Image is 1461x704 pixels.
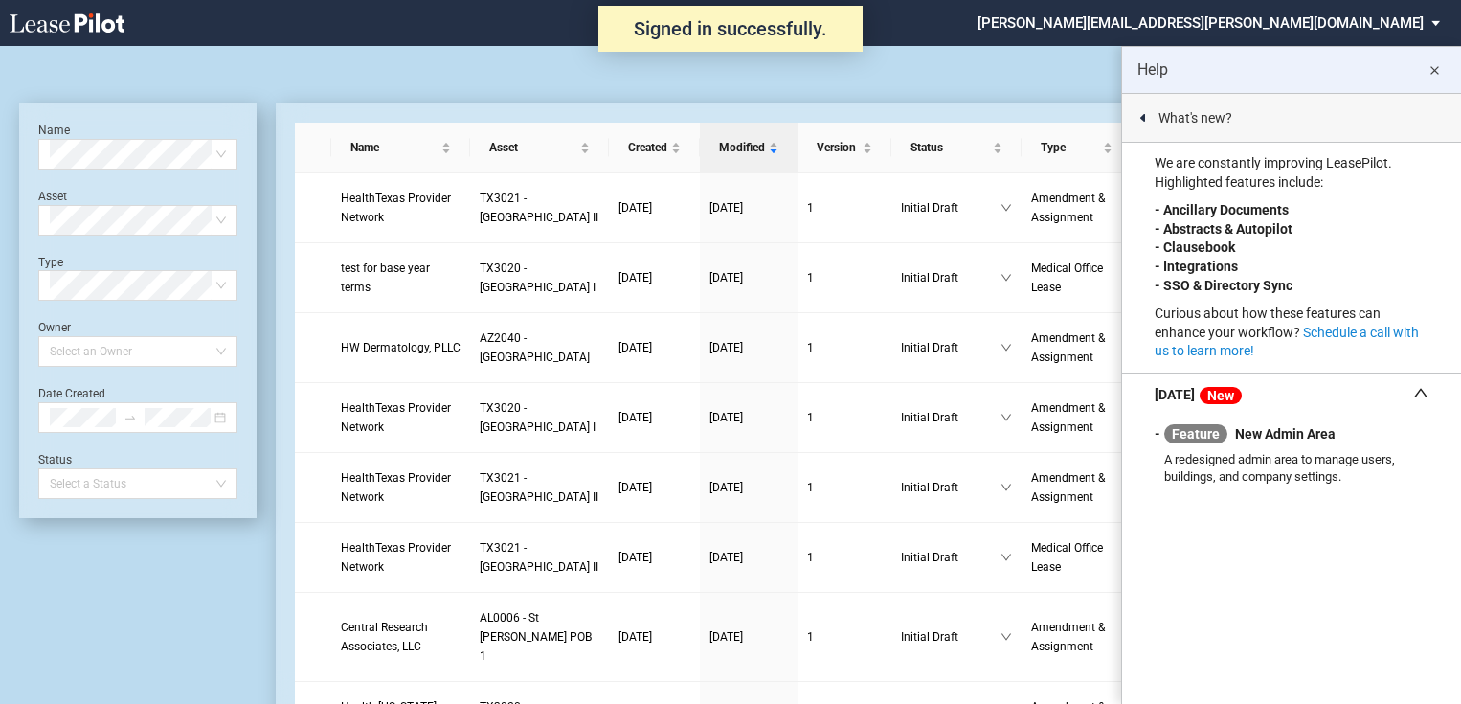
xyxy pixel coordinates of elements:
th: Type [1022,123,1132,173]
label: Owner [38,321,71,334]
span: down [1000,342,1012,353]
span: Name [350,138,438,157]
span: Created [628,138,667,157]
span: [DATE] [618,481,652,494]
span: [DATE] [618,551,652,564]
a: [DATE] [709,338,788,357]
span: TX3021 - Centennial Medical Pavilion II [480,471,598,504]
a: TX3020 - [GEOGRAPHIC_DATA] I [480,398,599,437]
span: AL0006 - St Vincent POB 1 [480,611,592,663]
a: [DATE] [709,268,788,287]
a: 1 [807,408,883,427]
span: [DATE] [709,630,743,644]
a: [DATE] [618,627,690,647]
span: 1 [807,411,814,424]
span: Initial Draft [901,198,1000,217]
span: Status [910,138,988,157]
a: AL0006 - St [PERSON_NAME] POB 1 [480,608,599,666]
span: 1 [807,201,814,215]
label: Name [38,124,70,137]
a: TX3021 - [GEOGRAPHIC_DATA] II [480,538,599,577]
span: [DATE] [618,411,652,424]
a: [DATE] [709,627,788,647]
a: [DATE] [618,408,690,427]
a: [DATE] [709,198,788,217]
span: down [1000,631,1012,643]
span: Version [817,138,860,157]
span: [DATE] [709,551,743,564]
a: [DATE] [618,198,690,217]
th: Asset [470,123,609,173]
a: 1 [807,548,883,567]
span: [DATE] [709,481,743,494]
span: HealthTexas Provider Network [341,541,451,574]
a: 1 [807,198,883,217]
span: Modified [719,138,765,157]
a: TX3021 - [GEOGRAPHIC_DATA] II [480,189,599,227]
a: test for base year terms [341,259,461,297]
span: Medical Office Lease [1031,541,1103,574]
label: Asset [38,190,67,203]
a: Amendment & Assignment [1031,189,1122,227]
a: [DATE] [709,408,788,427]
a: Amendment & Assignment [1031,468,1122,507]
a: [DATE] [709,478,788,497]
label: Status [38,453,72,466]
span: Asset [489,138,576,157]
span: Type [1041,138,1099,157]
div: Signed in successfully. [598,6,863,52]
span: swap-right [124,411,137,424]
span: Initial Draft [901,548,1000,567]
span: Amendment & Assignment [1031,621,1105,653]
span: Amendment & Assignment [1031,192,1105,224]
span: [DATE] [709,411,743,424]
span: down [1000,482,1012,493]
a: HealthTexas Provider Network [341,538,461,577]
span: HealthTexas Provider Network [341,401,451,434]
span: [DATE] [618,201,652,215]
a: 1 [807,478,883,497]
span: Medical Office Lease [1031,261,1103,294]
span: TX3021 - Centennial Medical Pavilion II [480,541,598,574]
span: [DATE] [709,271,743,284]
span: [DATE] [709,341,743,354]
span: HealthTexas Provider Network [341,192,451,224]
span: Amendment & Assignment [1031,471,1105,504]
th: Version [798,123,892,173]
a: [DATE] [618,478,690,497]
a: 1 [807,338,883,357]
a: HW Dermatology, PLLC [341,338,461,357]
span: Initial Draft [901,408,1000,427]
span: test for base year terms [341,261,430,294]
a: Amendment & Assignment [1031,329,1122,367]
span: 1 [807,481,814,494]
a: 1 [807,627,883,647]
span: Initial Draft [901,627,1000,647]
th: Modified [700,123,798,173]
span: 1 [807,551,814,564]
span: down [1000,272,1012,284]
span: Amendment & Assignment [1031,331,1105,364]
a: Central Research Associates, LLC [341,618,461,656]
span: down [1000,202,1012,214]
th: Name [331,123,470,173]
span: down [1000,552,1012,563]
a: Amendment & Assignment [1031,618,1122,656]
th: Status [891,123,1021,173]
span: Amendment & Assignment [1031,401,1105,434]
a: [DATE] [618,338,690,357]
span: [DATE] [618,630,652,644]
label: Date Created [38,387,105,400]
span: to [124,411,137,424]
span: 1 [807,630,814,644]
a: Medical Office Lease [1031,259,1122,297]
span: Central Research Associates, LLC [341,621,428,653]
a: [DATE] [618,548,690,567]
span: Initial Draft [901,268,1000,287]
span: down [1000,412,1012,423]
th: Created [609,123,700,173]
a: Amendment & Assignment [1031,398,1122,437]
a: Medical Office Lease [1031,538,1122,577]
span: 1 [807,271,814,284]
span: HealthTexas Provider Network [341,471,451,504]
